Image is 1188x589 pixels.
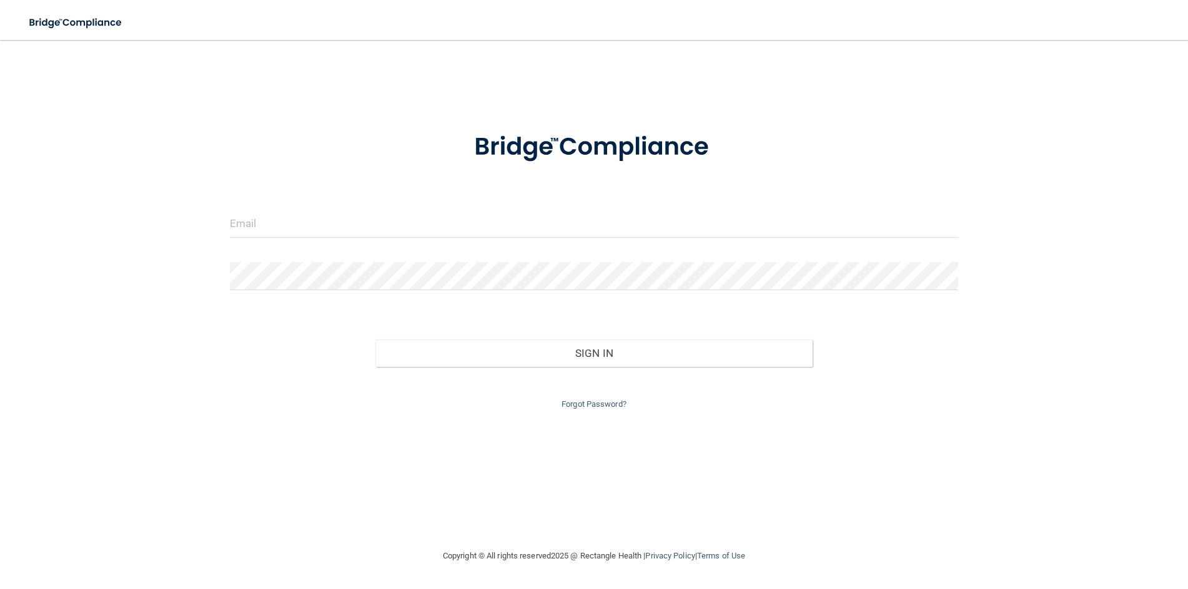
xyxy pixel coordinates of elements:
[562,399,626,409] a: Forgot Password?
[448,115,740,180] img: bridge_compliance_login_screen.278c3ca4.svg
[375,339,813,367] button: Sign In
[19,10,134,36] img: bridge_compliance_login_screen.278c3ca4.svg
[697,551,745,560] a: Terms of Use
[366,536,822,576] div: Copyright © All rights reserved 2025 @ Rectangle Health | |
[645,551,695,560] a: Privacy Policy
[230,210,958,238] input: Email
